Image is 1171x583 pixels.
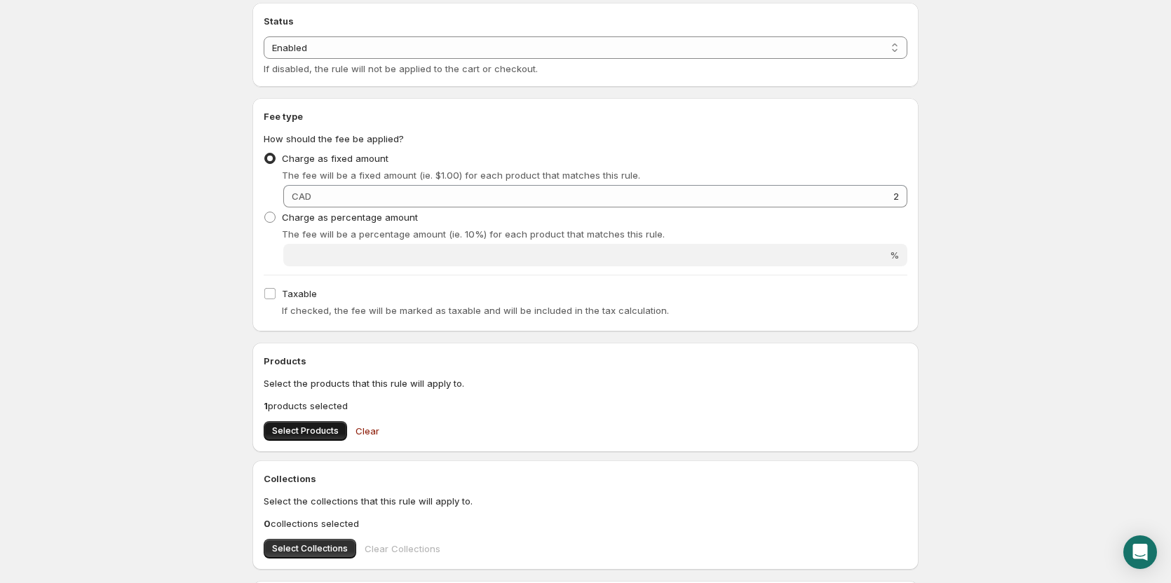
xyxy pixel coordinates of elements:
[264,109,907,123] h2: Fee type
[264,399,907,413] p: products selected
[282,212,418,223] span: Charge as percentage amount
[264,516,907,530] p: collections selected
[347,417,388,445] button: Clear
[292,191,311,202] span: CAD
[356,424,379,438] span: Clear
[264,63,538,74] span: If disabled, the rule will not be applied to the cart or checkout.
[282,305,669,316] span: If checked, the fee will be marked as taxable and will be included in the tax calculation.
[264,518,271,529] b: 0
[264,421,347,441] button: Select Products
[282,153,388,164] span: Charge as fixed amount
[272,543,348,554] span: Select Collections
[264,376,907,390] p: Select the products that this rule will apply to.
[282,170,640,181] span: The fee will be a fixed amount (ie. $1.00) for each product that matches this rule.
[264,133,404,144] span: How should the fee be applied?
[272,425,339,437] span: Select Products
[264,494,907,508] p: Select the collections that this rule will apply to.
[282,227,907,241] p: The fee will be a percentage amount (ie. 10%) for each product that matches this rule.
[264,14,907,28] h2: Status
[264,539,356,558] button: Select Collections
[282,288,317,299] span: Taxable
[264,354,907,368] h2: Products
[1123,535,1157,569] div: Open Intercom Messenger
[890,249,899,261] span: %
[264,472,907,486] h2: Collections
[264,400,268,411] b: 1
